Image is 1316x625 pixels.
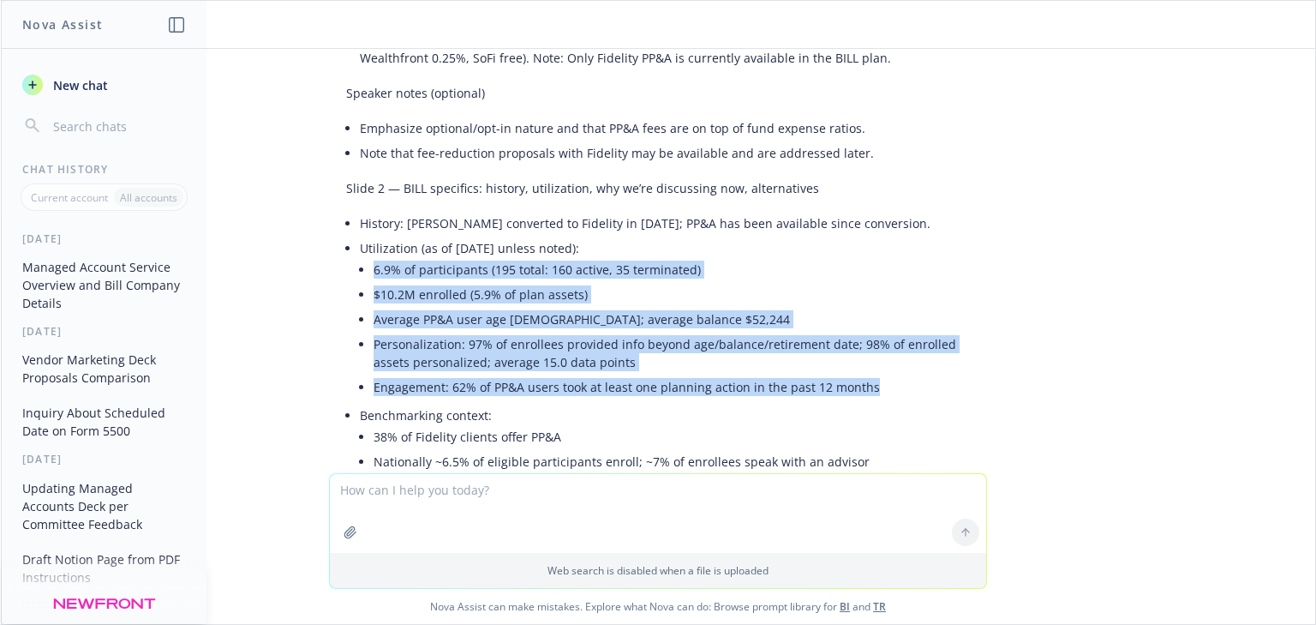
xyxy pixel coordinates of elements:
[50,76,108,94] span: New chat
[15,253,193,317] button: Managed Account Service Overview and Bill Company Details
[2,324,206,339] div: [DATE]
[120,190,177,205] p: All accounts
[374,424,970,449] li: 38% of Fidelity clients offer PP&A
[374,375,970,400] li: Engagement: 62% of PP&A users took at least one planning action in the past 12 months
[31,190,108,205] p: Current account
[15,399,193,445] button: Inquiry About Scheduled Date on Form 5500
[374,257,970,282] li: 6.9% of participants (195 total: 160 active, 35 terminated)
[346,84,970,102] p: Speaker notes (optional)
[360,116,970,141] li: Emphasize optional/opt-in nature and that PP&A fees are on top of fund expense ratios.
[340,563,976,578] p: Web search is disabled when a file is uploaded
[15,69,193,100] button: New chat
[15,474,193,538] button: Updating Managed Accounts Deck per Committee Feedback
[360,236,970,403] li: Utilization (as of [DATE] unless noted):
[360,141,970,165] li: Note that fee-reduction proposals with Fidelity may be available and are addressed later.
[2,452,206,466] div: [DATE]
[346,179,970,197] p: Slide 2 — BILL specifics: history, utilization, why we’re discussing now, alternatives
[840,599,850,614] a: BI
[374,282,970,307] li: $10.2M enrolled (5.9% of plan assets)
[360,211,970,236] li: History: [PERSON_NAME] converted to Fidelity in [DATE]; PP&A has been available since conversion.
[8,589,1308,624] span: Nova Assist can make mistakes. Explore what Nova can do: Browse prompt library for and
[374,449,970,474] li: Nationally ~6.5% of eligible participants enroll; ~7% of enrollees speak with an advisor
[873,599,886,614] a: TR
[2,231,206,246] div: [DATE]
[360,403,970,478] li: Benchmarking context:
[22,15,103,33] h1: Nova Assist
[50,114,186,138] input: Search chats
[15,545,193,592] button: Draft Notion Page from PDF Instructions
[374,332,970,375] li: Personalization: 97% of enrollees provided info beyond age/balance/retirement date; 98% of enroll...
[374,307,970,332] li: Average PP&A user age [DEMOGRAPHIC_DATA]; average balance $52,244
[2,598,206,613] div: [DATE]
[2,162,206,177] div: Chat History
[15,346,193,392] button: Vendor Marketing Deck Proposals Comparison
